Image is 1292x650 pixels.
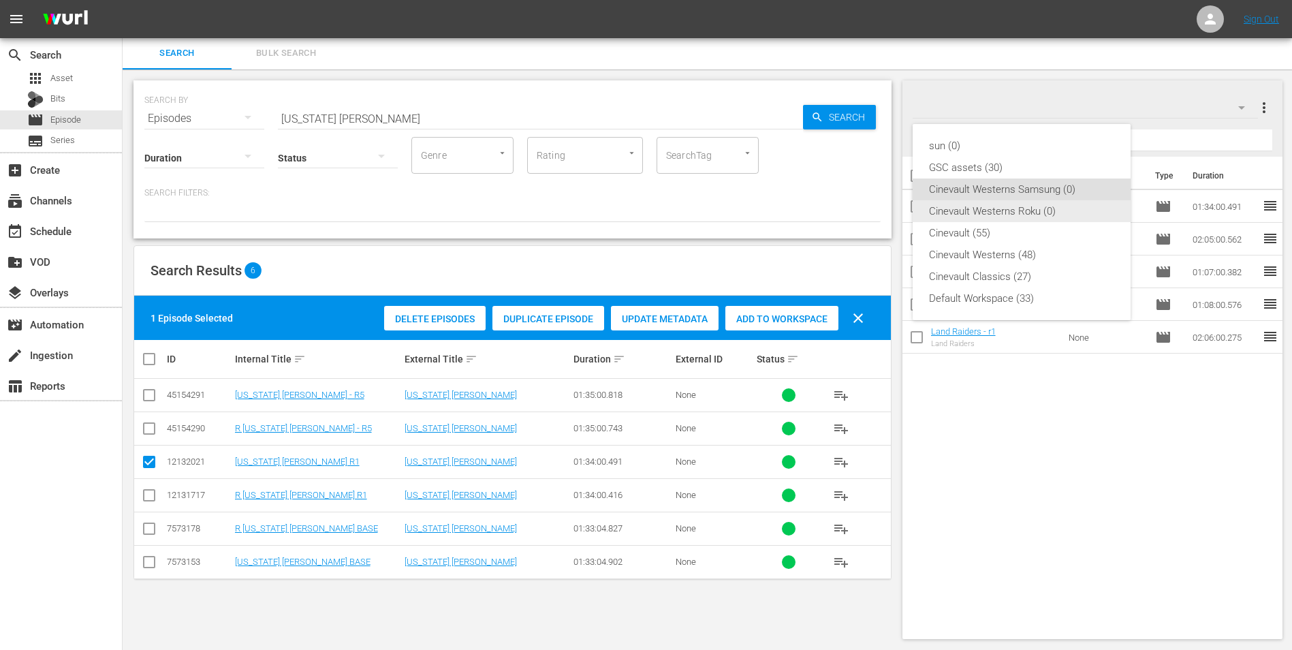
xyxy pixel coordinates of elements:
div: Cinevault (55) [929,222,1114,244]
div: Cinevault Westerns Roku (0) [929,200,1114,222]
div: Default Workspace (33) [929,288,1114,309]
div: sun (0) [929,135,1114,157]
div: Cinevault Classics (27) [929,266,1114,288]
div: GSC assets (30) [929,157,1114,179]
div: Cinevault Westerns (48) [929,244,1114,266]
div: Cinevault Westerns Samsung (0) [929,179,1114,200]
